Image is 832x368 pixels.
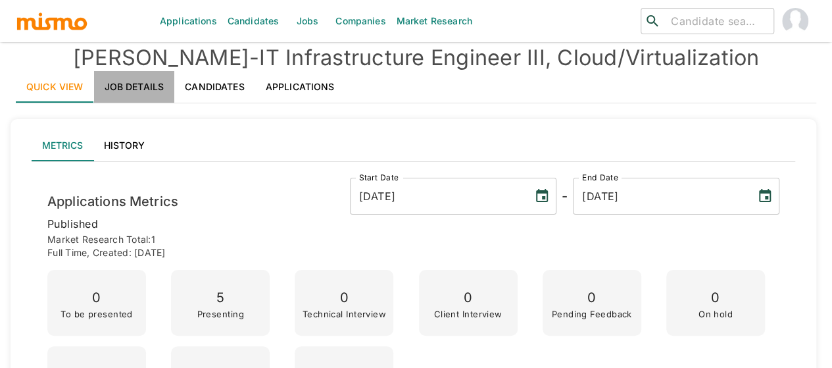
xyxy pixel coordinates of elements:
input: MM/DD/YYYY [350,178,524,215]
p: 0 [303,286,386,309]
p: To be presented [61,309,133,319]
h4: [PERSON_NAME] - IT Infrastructure Engineer III, Cloud/Virtualization [16,45,816,71]
input: MM/DD/YYYY [573,178,746,215]
p: Client Interview [433,309,502,319]
p: Full time , Created: [DATE] [47,246,779,259]
p: Pending Feedback [552,309,632,319]
p: 0 [698,286,733,309]
div: lab API tabs example [32,130,795,161]
label: Start Date [359,172,399,183]
button: Choose date, selected date is Aug 26, 2025 [752,183,778,209]
input: Candidate search [666,12,768,30]
h6: - [562,186,568,207]
a: Applications [255,71,345,103]
p: Technical Interview [303,309,386,319]
img: Maia Reyes [782,8,808,34]
button: Metrics [32,130,93,161]
a: Candidates [174,71,255,103]
button: History [93,130,155,161]
a: Quick View [16,71,94,103]
p: published [47,215,779,233]
p: Market Research Total: 1 [47,233,779,246]
p: Presenting [197,309,243,319]
p: 0 [552,286,632,309]
a: Job Details [94,71,175,103]
img: logo [16,11,88,31]
p: 5 [197,286,243,309]
button: Choose date, selected date is Aug 13, 2025 [529,183,555,209]
p: 0 [433,286,502,309]
h6: Applications Metrics [47,191,178,212]
p: On hold [698,309,733,319]
label: End Date [582,172,618,183]
p: 0 [61,286,133,309]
